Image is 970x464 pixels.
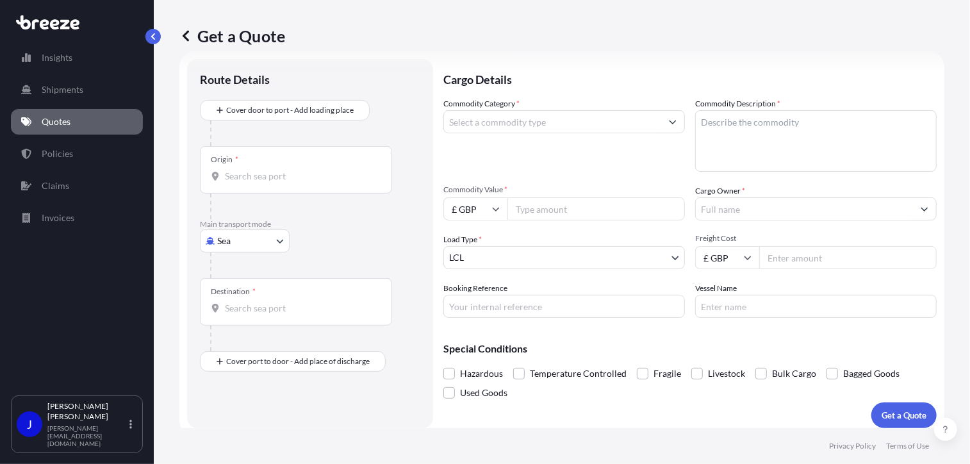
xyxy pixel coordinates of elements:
[42,147,73,160] p: Policies
[211,154,238,165] div: Origin
[225,302,376,315] input: Destination
[225,170,376,183] input: Origin
[200,219,420,229] p: Main transport mode
[708,364,745,383] span: Livestock
[913,197,936,220] button: Show suggestions
[42,179,69,192] p: Claims
[226,355,370,368] span: Cover port to door - Add place of discharge
[42,51,72,64] p: Insights
[443,282,507,295] label: Booking Reference
[11,173,143,199] a: Claims
[47,401,127,422] p: [PERSON_NAME] [PERSON_NAME]
[200,72,270,87] p: Route Details
[443,59,937,97] p: Cargo Details
[11,205,143,231] a: Invoices
[11,45,143,70] a: Insights
[695,295,937,318] input: Enter name
[759,246,937,269] input: Enter amount
[443,233,482,246] span: Load Type
[42,115,70,128] p: Quotes
[460,364,503,383] span: Hazardous
[443,185,685,195] span: Commodity Value
[696,197,913,220] input: Full name
[11,141,143,167] a: Policies
[530,364,627,383] span: Temperature Controlled
[886,441,929,451] a: Terms of Use
[449,251,464,264] span: LCL
[42,211,74,224] p: Invoices
[460,383,507,402] span: Used Goods
[661,110,684,133] button: Show suggestions
[772,364,816,383] span: Bulk Cargo
[843,364,900,383] span: Bagged Goods
[443,344,937,354] p: Special Conditions
[200,351,386,372] button: Cover port to door - Add place of discharge
[654,364,681,383] span: Fragile
[47,424,127,447] p: [PERSON_NAME][EMAIL_ADDRESS][DOMAIN_NAME]
[871,402,937,428] button: Get a Quote
[829,441,876,451] a: Privacy Policy
[882,409,926,422] p: Get a Quote
[444,110,661,133] input: Select a commodity type
[695,185,745,197] label: Cargo Owner
[443,97,520,110] label: Commodity Category
[507,197,685,220] input: Type amount
[443,295,685,318] input: Your internal reference
[200,100,370,120] button: Cover door to port - Add loading place
[11,109,143,135] a: Quotes
[695,282,737,295] label: Vessel Name
[200,229,290,253] button: Select transport
[42,83,83,96] p: Shipments
[211,286,256,297] div: Destination
[443,246,685,269] button: LCL
[695,233,937,244] span: Freight Cost
[27,418,32,431] span: J
[217,235,231,247] span: Sea
[11,77,143,103] a: Shipments
[179,26,285,46] p: Get a Quote
[695,97,780,110] label: Commodity Description
[226,104,354,117] span: Cover door to port - Add loading place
